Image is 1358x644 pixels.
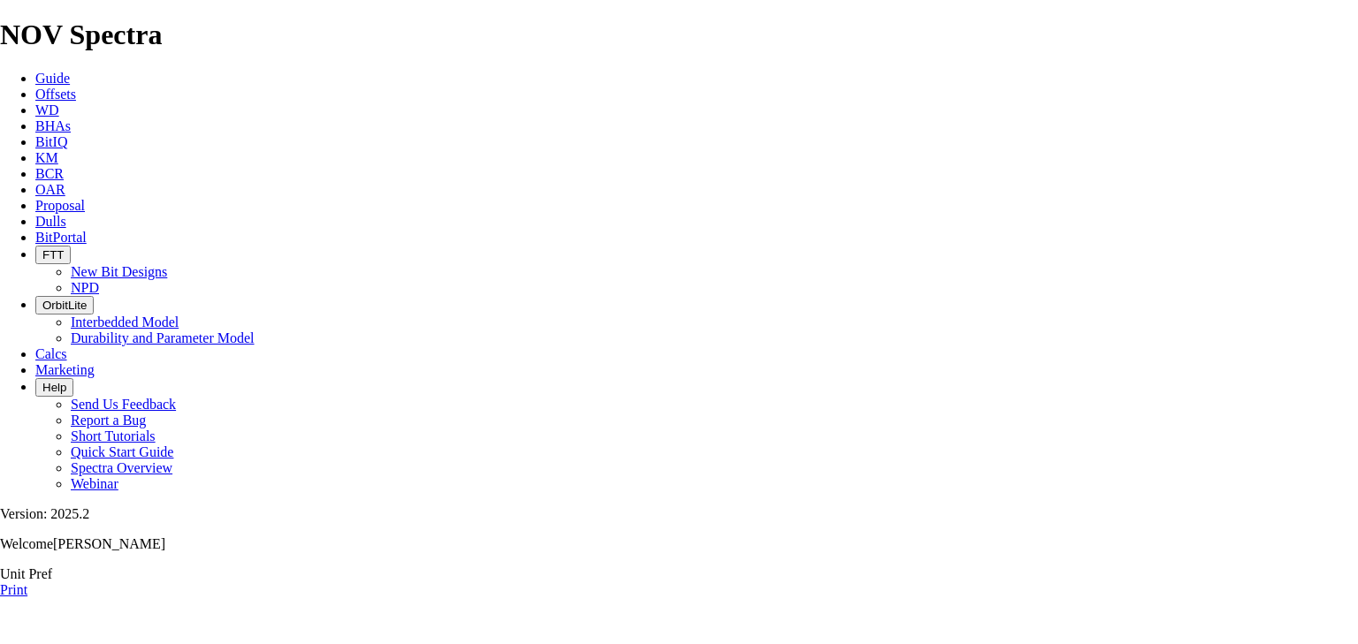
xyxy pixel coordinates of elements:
a: Proposal [35,198,85,213]
button: FTT [35,246,71,264]
a: Dulls [35,214,66,229]
a: Offsets [35,87,76,102]
a: NPD [71,280,99,295]
span: OrbitLite [42,299,87,312]
span: FTT [42,248,64,261]
a: Short Tutorials [71,428,156,443]
a: Guide [35,71,70,86]
a: OAR [35,182,65,197]
a: Report a Bug [71,413,146,428]
button: OrbitLite [35,296,94,314]
a: Calcs [35,346,67,361]
span: [PERSON_NAME] [53,536,165,551]
a: WD [35,102,59,117]
a: Quick Start Guide [71,444,173,459]
a: Marketing [35,362,95,377]
a: Spectra Overview [71,460,172,475]
span: Help [42,381,66,394]
a: BitIQ [35,134,67,149]
a: Interbedded Model [71,314,179,330]
a: BHAs [35,118,71,133]
a: Webinar [71,476,118,491]
a: Durability and Parameter Model [71,330,255,345]
button: Help [35,378,73,397]
a: Send Us Feedback [71,397,176,412]
a: BCR [35,166,64,181]
a: KM [35,150,58,165]
a: New Bit Designs [71,264,167,279]
a: BitPortal [35,230,87,245]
